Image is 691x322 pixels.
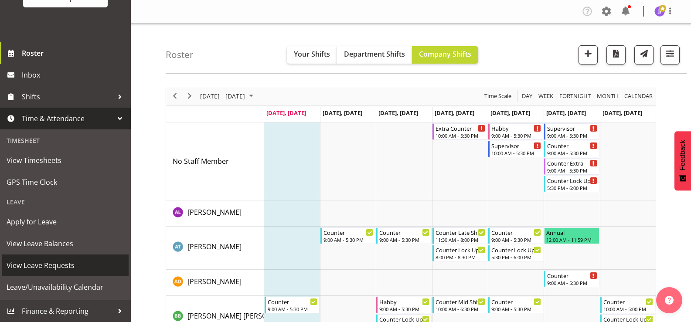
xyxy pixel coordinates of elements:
[22,112,113,125] span: Time & Attendance
[2,193,129,211] div: Leave
[22,68,126,81] span: Inbox
[679,140,687,170] span: Feedback
[344,49,405,59] span: Department Shifts
[7,281,124,294] span: Leave/Unavailability Calendar
[2,149,129,171] a: View Timesheets
[2,233,129,254] a: View Leave Balances
[674,131,691,190] button: Feedback - Show survey
[2,276,129,298] a: Leave/Unavailability Calendar
[166,50,194,60] h4: Roster
[606,45,626,64] button: Download a PDF of the roster according to the set date range.
[7,154,124,167] span: View Timesheets
[579,45,598,64] button: Add a new shift
[412,46,478,64] button: Company Shifts
[2,132,129,149] div: Timesheet
[7,176,124,189] span: GPS Time Clock
[419,49,471,59] span: Company Shifts
[660,45,680,64] button: Filter Shifts
[2,171,129,193] a: GPS Time Clock
[665,296,674,305] img: help-xxl-2.png
[2,211,129,233] a: Apply for Leave
[654,6,665,17] img: janelle-jonkers702.jpg
[7,259,124,272] span: View Leave Requests
[7,237,124,250] span: View Leave Balances
[2,254,129,276] a: View Leave Requests
[22,90,113,103] span: Shifts
[337,46,412,64] button: Department Shifts
[634,45,654,64] button: Send a list of all shifts for the selected filtered period to all rostered employees.
[287,46,337,64] button: Your Shifts
[22,305,113,318] span: Finance & Reporting
[7,215,124,228] span: Apply for Leave
[294,49,330,59] span: Your Shifts
[22,47,126,60] span: Roster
